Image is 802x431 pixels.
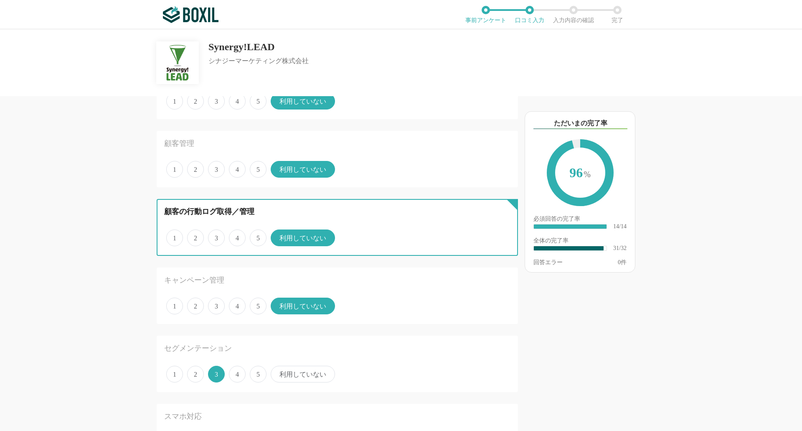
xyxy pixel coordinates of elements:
[618,259,621,265] span: 0
[208,93,225,110] span: 3
[533,238,627,245] div: 全体の完了率
[464,6,508,23] li: 事前アンケート
[208,298,225,314] span: 3
[166,298,183,314] span: 1
[584,170,591,179] span: %
[271,161,335,178] span: 利用していない
[551,6,595,23] li: 入力内容の確認
[534,246,604,250] div: ​
[271,230,335,246] span: 利用していない
[166,161,183,178] span: 1
[271,298,335,314] span: 利用していない
[250,298,266,314] span: 5
[163,6,218,23] img: ボクシルSaaS_ロゴ
[208,161,225,178] span: 3
[166,366,183,383] span: 1
[533,118,627,129] div: ただいまの完了率
[187,230,204,246] span: 2
[187,161,204,178] span: 2
[271,366,335,383] span: 利用していない
[618,260,627,265] div: 件
[229,161,246,178] span: 4
[508,6,551,23] li: 口コミ入力
[595,6,639,23] li: 完了
[187,93,204,110] span: 2
[164,411,476,422] div: スマホ対応
[250,366,266,383] span: 5
[164,207,476,217] div: 顧客の行動ログ取得／管理
[613,245,627,251] div: 31/32
[271,93,335,110] span: 利用していない
[208,42,309,52] div: Synergy!LEAD
[164,275,476,286] div: キャンペーン管理
[208,230,225,246] span: 3
[250,230,266,246] span: 5
[229,366,246,383] span: 4
[164,138,476,149] div: 顧客管理
[250,161,266,178] span: 5
[229,298,246,314] span: 4
[613,224,627,230] div: 14/14
[208,366,225,383] span: 3
[229,93,246,110] span: 4
[208,58,309,64] div: シナジーマーケティング株式会社
[533,260,563,265] div: 回答エラー
[229,230,246,246] span: 4
[187,366,204,383] span: 2
[555,148,605,199] span: 96
[250,93,266,110] span: 5
[166,230,183,246] span: 1
[533,216,627,224] div: 必須回答の完了率
[164,343,476,354] div: セグメンテーション
[534,224,607,229] div: ​
[187,298,204,314] span: 2
[166,93,183,110] span: 1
